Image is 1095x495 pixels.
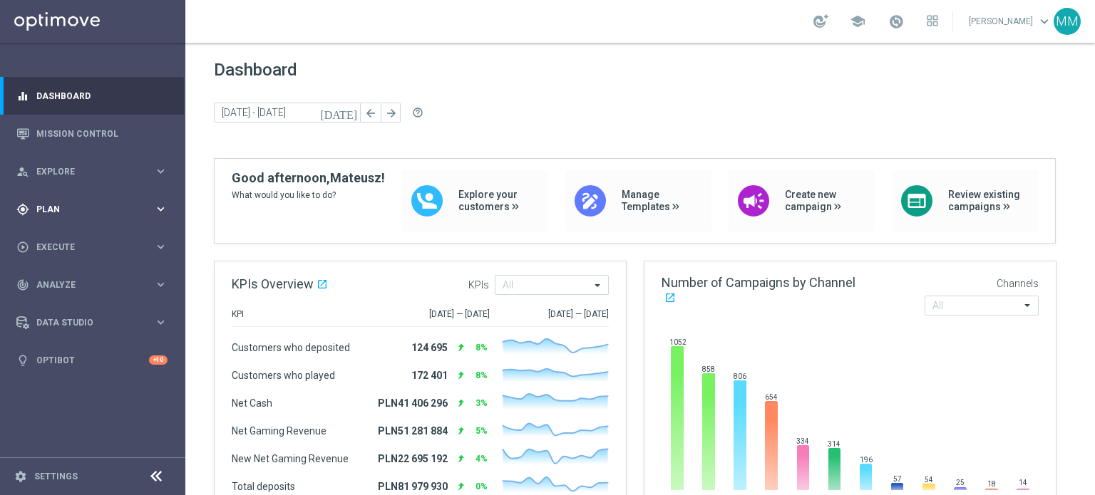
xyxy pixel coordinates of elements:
[16,279,168,291] button: track_changes Analyze keyboard_arrow_right
[850,14,865,29] span: school
[154,278,168,291] i: keyboard_arrow_right
[149,355,168,365] div: +10
[16,128,168,140] button: Mission Control
[16,203,29,216] i: gps_fixed
[34,472,78,481] a: Settings
[16,354,29,367] i: lightbulb
[36,243,154,251] span: Execute
[16,115,168,152] div: Mission Control
[16,203,154,216] div: Plan
[16,241,29,254] i: play_circle_outline
[967,11,1054,32] a: [PERSON_NAME]keyboard_arrow_down
[16,317,168,328] button: Data Studio keyboard_arrow_right
[36,167,154,176] span: Explore
[16,341,168,379] div: Optibot
[154,316,168,329] i: keyboard_arrow_right
[16,90,168,102] button: equalizer Dashboard
[14,470,27,483] i: settings
[16,278,154,291] div: Analyze
[16,166,168,177] button: person_search Explore keyboard_arrow_right
[16,77,168,115] div: Dashboard
[16,165,29,178] i: person_search
[36,77,168,115] a: Dashboard
[154,165,168,178] i: keyboard_arrow_right
[16,278,29,291] i: track_changes
[16,316,154,329] div: Data Studio
[16,355,168,366] button: lightbulb Optibot +10
[16,241,168,253] button: play_circle_outline Execute keyboard_arrow_right
[1037,14,1052,29] span: keyboard_arrow_down
[1054,8,1081,35] div: MM
[16,90,29,103] i: equalizer
[16,165,154,178] div: Explore
[36,318,154,327] span: Data Studio
[36,205,154,214] span: Plan
[16,204,168,215] button: gps_fixed Plan keyboard_arrow_right
[36,115,168,152] a: Mission Control
[154,240,168,254] i: keyboard_arrow_right
[36,281,154,289] span: Analyze
[154,202,168,216] i: keyboard_arrow_right
[16,241,154,254] div: Execute
[36,341,149,379] a: Optibot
